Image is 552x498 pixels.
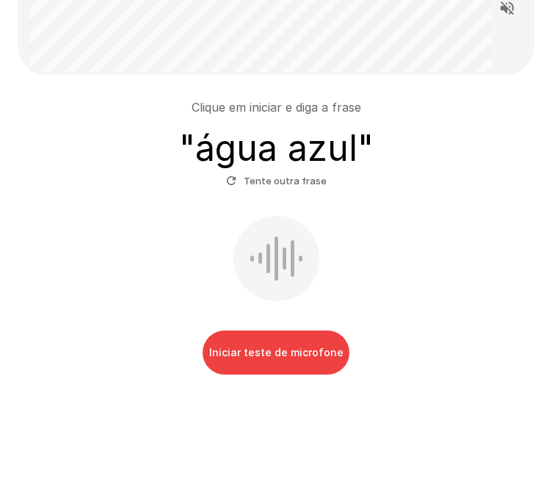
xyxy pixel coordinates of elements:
[209,346,344,358] font: Iniciar teste de microfone
[195,126,357,170] font: água azul
[244,175,327,187] font: Tente outra frase
[192,100,361,115] font: Clique em iniciar e diga a frase
[203,331,349,375] button: Iniciar teste de microfone
[222,169,330,192] button: Tente outra frase
[179,126,195,170] font: "
[357,126,374,170] font: "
